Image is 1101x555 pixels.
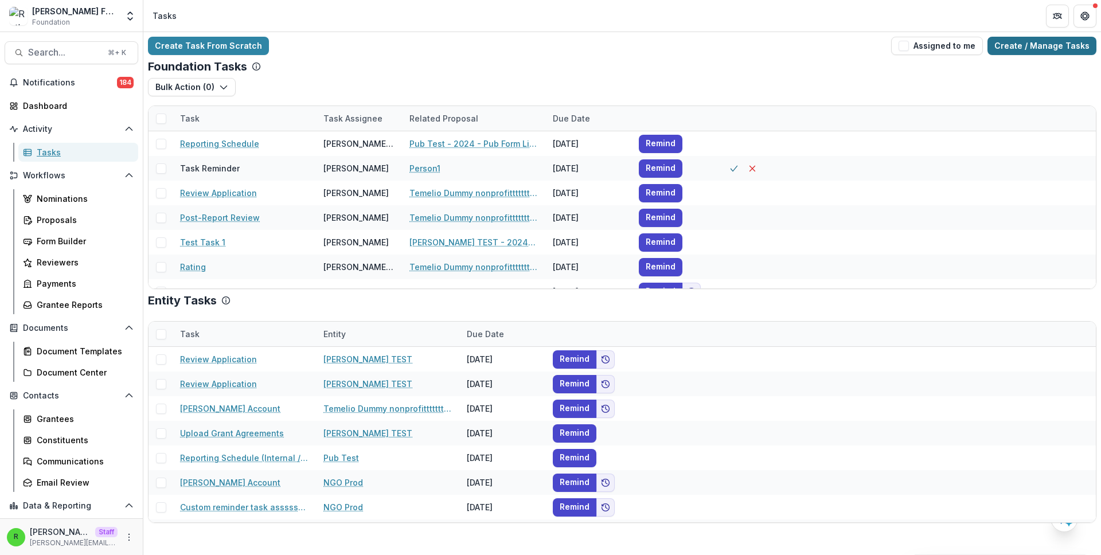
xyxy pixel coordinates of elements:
[323,501,363,513] a: NGO Prod
[460,322,546,346] div: Due Date
[37,476,129,488] div: Email Review
[409,212,539,224] a: Temelio Dummy nonprofittttttttt a4 sda16s5d
[409,187,539,199] a: Temelio Dummy nonprofittttttttt a4 sda16s5d
[5,73,138,92] button: Notifications184
[95,527,118,537] p: Staff
[317,322,460,346] div: Entity
[5,497,138,515] button: Open Data & Reporting
[5,120,138,138] button: Open Activity
[409,138,539,150] a: Pub Test - 2024 - Pub Form Link Test
[14,533,18,541] div: Ruthwick
[5,319,138,337] button: Open Documents
[37,277,129,290] div: Payments
[180,427,284,439] a: Upload Grant Agreements
[987,37,1096,55] a: Create / Manage Tasks
[23,171,120,181] span: Workflows
[23,391,120,401] span: Contacts
[546,106,632,131] div: Due Date
[403,106,546,131] div: Related Proposal
[37,214,129,226] div: Proposals
[639,184,682,202] button: Remind
[546,255,632,279] div: [DATE]
[639,258,682,276] button: Remind
[460,347,546,372] div: [DATE]
[23,323,120,333] span: Documents
[317,106,403,131] div: Task Assignee
[5,96,138,115] a: Dashboard
[323,286,335,298] div: mg
[18,409,138,428] a: Grantees
[18,143,138,162] a: Tasks
[725,159,743,178] button: Complete
[148,60,247,73] p: Foundation Tasks
[180,286,245,298] a: Year-End Report
[460,328,511,340] div: Due Date
[37,345,129,357] div: Document Templates
[18,363,138,382] a: Document Center
[553,424,596,443] button: Remind
[409,236,539,248] a: [PERSON_NAME] TEST - 2024Temelio Test Form
[546,131,632,156] div: [DATE]
[32,17,70,28] span: Foundation
[180,476,280,488] a: [PERSON_NAME] Account
[180,353,257,365] a: Review Application
[553,498,596,517] button: Remind
[18,295,138,314] a: Grantee Reports
[639,209,682,227] button: Remind
[18,253,138,272] a: Reviewers
[317,112,389,124] div: Task Assignee
[546,205,632,230] div: [DATE]
[37,299,129,311] div: Grantee Reports
[18,473,138,492] a: Email Review
[18,210,138,229] a: Proposals
[117,77,134,88] span: 184
[323,187,389,199] div: [PERSON_NAME]
[148,78,236,96] button: Bulk Action (0)
[460,470,546,495] div: [DATE]
[553,350,596,369] button: Remind
[460,396,546,421] div: [DATE]
[682,283,701,301] button: Add to friends
[37,256,129,268] div: Reviewers
[18,232,138,251] a: Form Builder
[180,501,310,513] a: Custom reminder task asssssssssinged
[18,274,138,293] a: Payments
[122,530,136,544] button: More
[23,124,120,134] span: Activity
[5,166,138,185] button: Open Workflows
[30,538,118,548] p: [PERSON_NAME][EMAIL_ADDRESS][DOMAIN_NAME]
[37,366,129,378] div: Document Center
[409,162,440,174] a: Person1
[18,431,138,450] a: Constituents
[323,476,363,488] a: NGO Prod
[596,498,615,517] button: Add to friends
[546,279,632,304] div: [DATE]
[173,322,317,346] div: Task
[18,189,138,208] a: Nominations
[148,294,217,307] p: Entity Tasks
[317,328,353,340] div: Entity
[37,146,129,158] div: Tasks
[18,452,138,471] a: Communications
[9,7,28,25] img: Ruthwick Foundation
[37,193,129,205] div: Nominations
[37,413,129,425] div: Grantees
[639,233,682,252] button: Remind
[323,261,396,273] div: [PERSON_NAME] T1
[596,474,615,492] button: Add to friends
[5,41,138,64] button: Search...
[460,495,546,519] div: [DATE]
[546,156,632,181] div: [DATE]
[460,445,546,470] div: [DATE]
[409,261,539,273] a: Temelio Dummy nonprofittttttttt a4 sda16s5d
[743,159,762,178] button: Cancel
[409,286,539,298] a: Maddie Test Org - 2024 - Temelio Test Form
[173,106,317,131] div: Task
[23,100,129,112] div: Dashboard
[37,434,129,446] div: Constituents
[323,427,412,439] a: [PERSON_NAME] TEST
